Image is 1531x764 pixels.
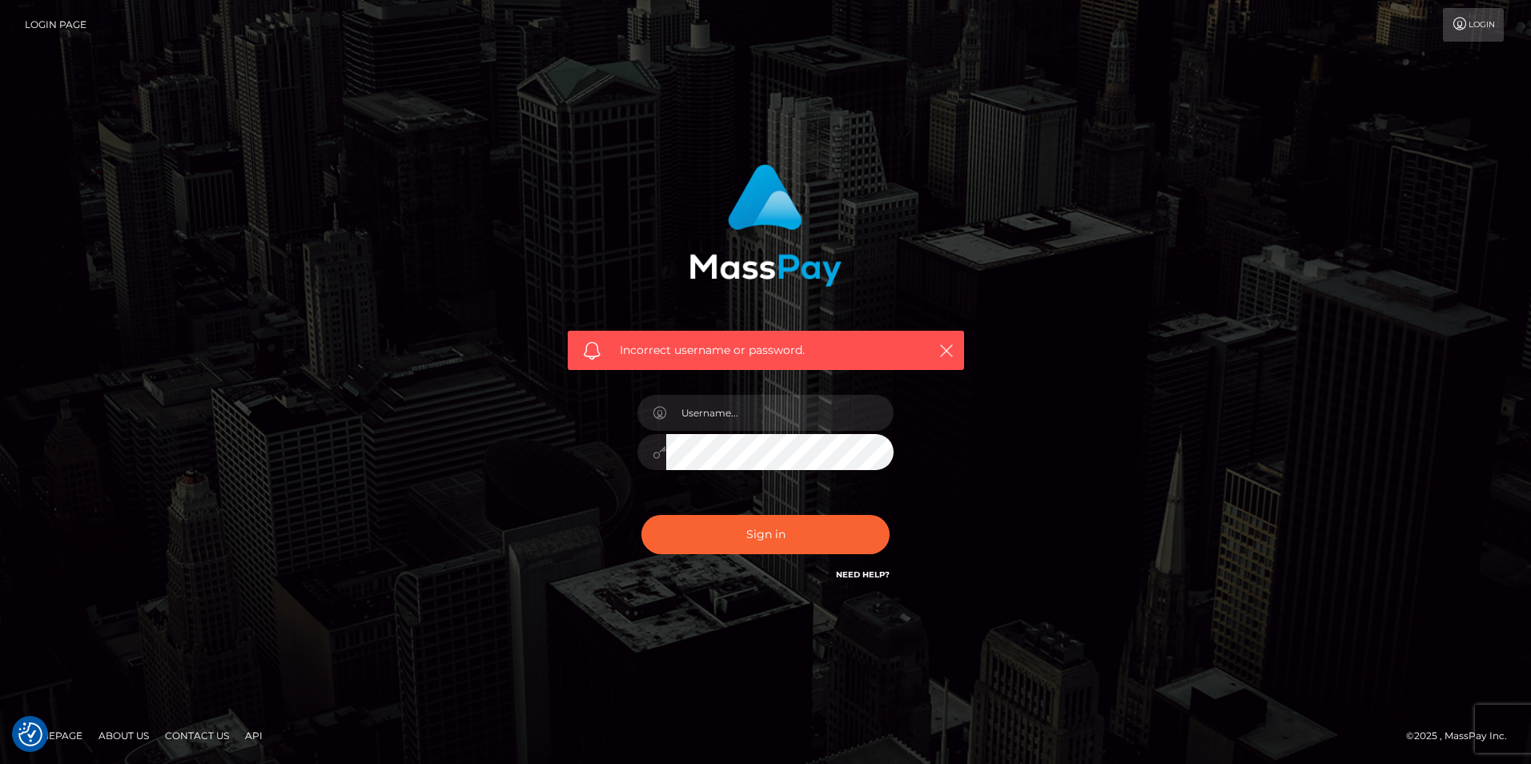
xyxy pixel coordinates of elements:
[620,342,912,359] span: Incorrect username or password.
[239,723,269,748] a: API
[18,723,89,748] a: Homepage
[92,723,155,748] a: About Us
[666,395,894,431] input: Username...
[18,722,42,746] img: Revisit consent button
[25,8,86,42] a: Login Page
[18,722,42,746] button: Consent Preferences
[836,569,890,580] a: Need Help?
[689,164,842,287] img: MassPay Login
[641,515,890,554] button: Sign in
[1443,8,1504,42] a: Login
[1406,727,1519,745] div: © 2025 , MassPay Inc.
[159,723,235,748] a: Contact Us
